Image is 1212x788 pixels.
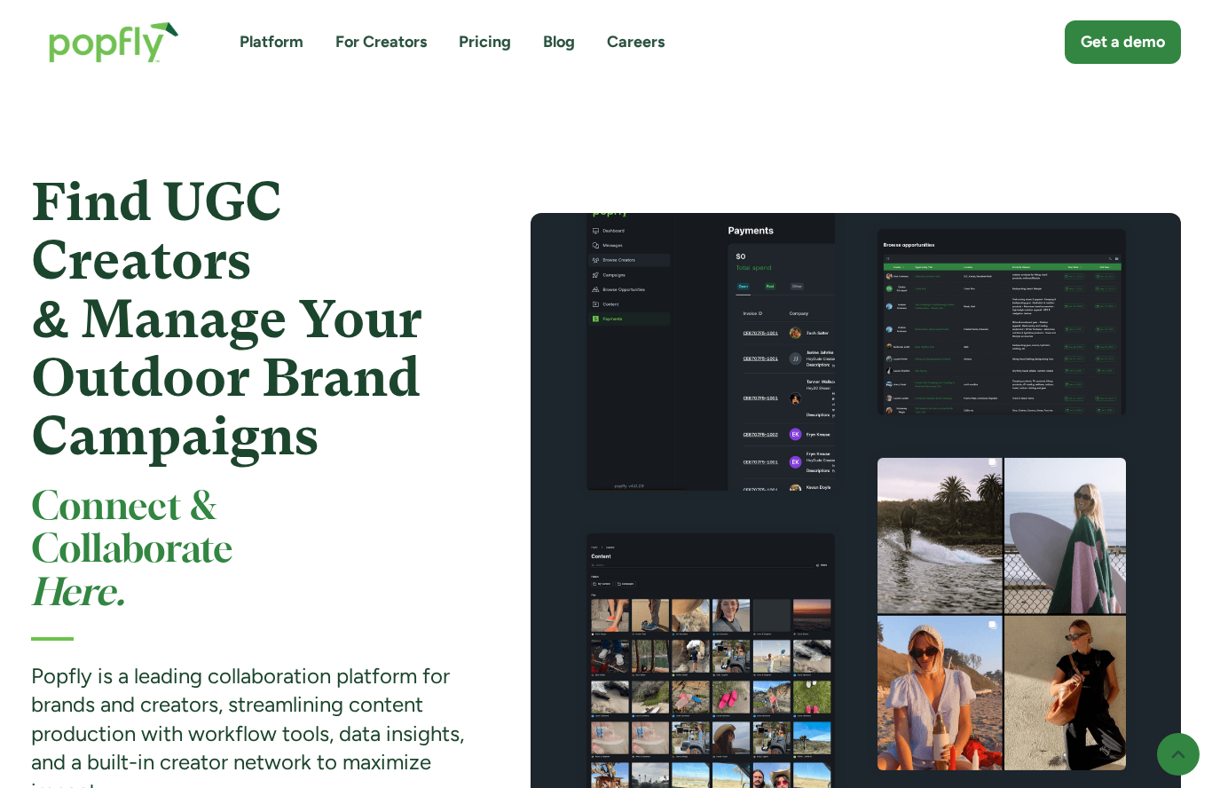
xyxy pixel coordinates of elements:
div: Get a demo [1081,31,1165,53]
a: For Creators [335,31,427,53]
h2: Connect & Collaborate [31,487,467,616]
a: Careers [607,31,665,53]
a: home [31,4,197,81]
a: Platform [240,31,303,53]
a: Pricing [459,31,511,53]
strong: Find UGC Creators & Manage Your Outdoor Brand Campaigns [31,171,422,467]
a: Get a demo [1065,20,1181,64]
em: Here. [31,576,125,612]
a: Blog [543,31,575,53]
